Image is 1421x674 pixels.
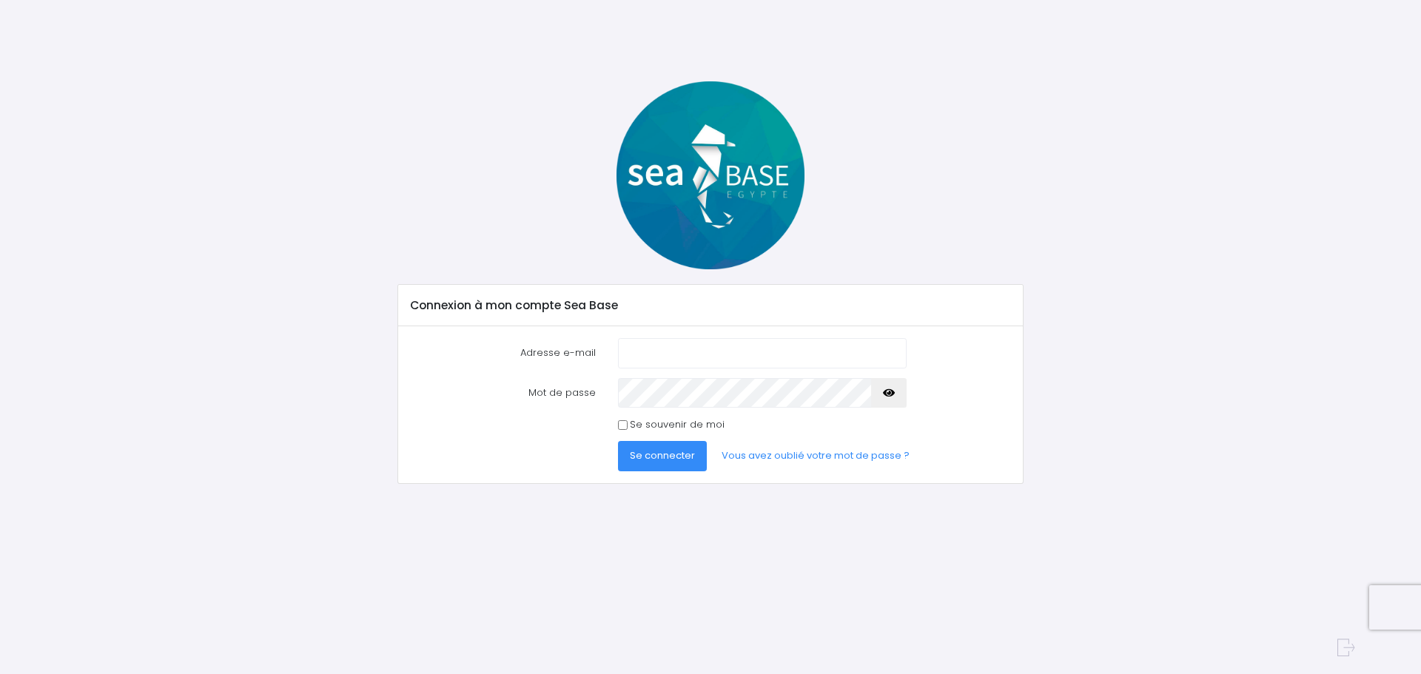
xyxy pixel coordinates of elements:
label: Adresse e-mail [400,338,607,368]
label: Mot de passe [400,378,607,408]
button: Se connecter [618,441,707,471]
span: Se connecter [630,448,695,462]
label: Se souvenir de moi [630,417,725,432]
div: Connexion à mon compte Sea Base [398,285,1022,326]
a: Vous avez oublié votre mot de passe ? [710,441,921,471]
